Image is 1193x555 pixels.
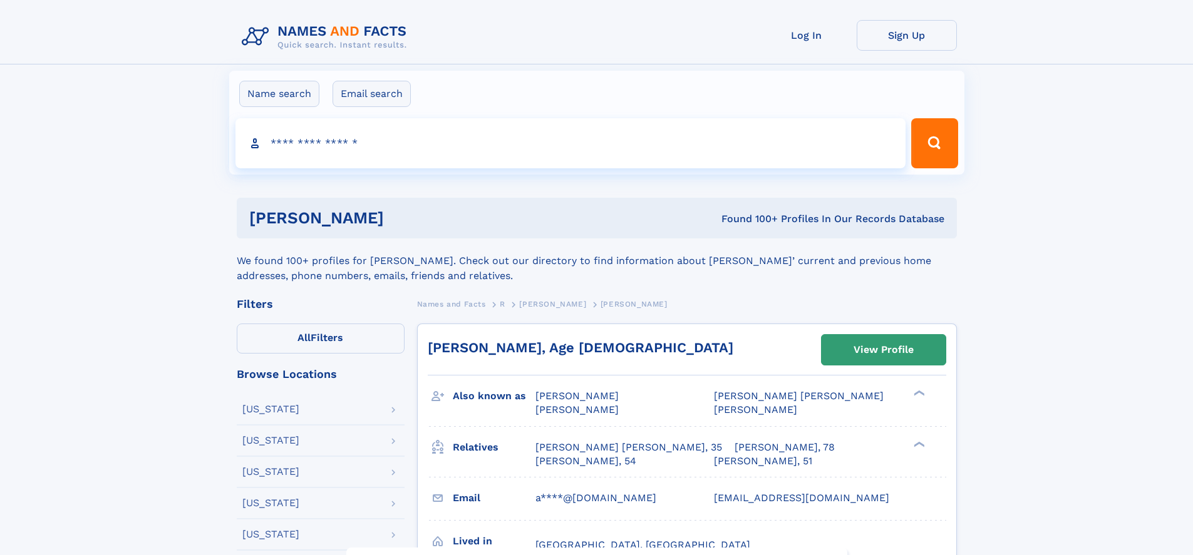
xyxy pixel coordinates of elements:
span: R [500,300,505,308]
a: [PERSON_NAME], 54 [535,454,636,468]
span: [PERSON_NAME] [519,300,586,308]
span: [PERSON_NAME] [714,404,797,415]
a: [PERSON_NAME] [519,296,586,312]
div: Found 100+ Profiles In Our Records Database [552,212,944,226]
h3: Email [453,487,535,509]
span: [PERSON_NAME] [535,390,619,402]
div: ❯ [911,389,926,397]
a: [PERSON_NAME] [PERSON_NAME], 35 [535,440,722,454]
div: ❯ [911,440,926,448]
label: Filters [237,323,405,354]
span: [PERSON_NAME] [PERSON_NAME] [714,390,884,402]
div: [US_STATE] [242,435,299,446]
a: Names and Facts [417,296,486,312]
div: We found 100+ profiles for [PERSON_NAME]. Check out our directory to find information about [PERS... [237,238,957,283]
span: [PERSON_NAME] [535,404,619,415]
input: search input [235,118,906,168]
span: [EMAIL_ADDRESS][DOMAIN_NAME] [714,492,889,504]
a: View Profile [822,335,946,365]
a: Log In [757,20,857,51]
div: Filters [237,298,405,310]
span: [PERSON_NAME] [601,300,668,308]
h3: Also known as [453,385,535,407]
a: [PERSON_NAME], 78 [735,440,835,454]
a: [PERSON_NAME], Age [DEMOGRAPHIC_DATA] [428,340,733,355]
h1: [PERSON_NAME] [249,210,553,226]
div: [US_STATE] [242,404,299,414]
div: View Profile [854,335,914,364]
label: Email search [333,81,411,107]
span: [GEOGRAPHIC_DATA], [GEOGRAPHIC_DATA] [535,539,750,551]
h3: Lived in [453,531,535,552]
a: R [500,296,505,312]
div: [US_STATE] [242,467,299,477]
span: All [297,332,311,344]
img: Logo Names and Facts [237,20,417,54]
button: Search Button [911,118,958,168]
label: Name search [239,81,319,107]
a: [PERSON_NAME], 51 [714,454,812,468]
a: Sign Up [857,20,957,51]
div: Browse Locations [237,369,405,380]
div: [US_STATE] [242,529,299,539]
h3: Relatives [453,437,535,458]
div: [US_STATE] [242,498,299,508]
